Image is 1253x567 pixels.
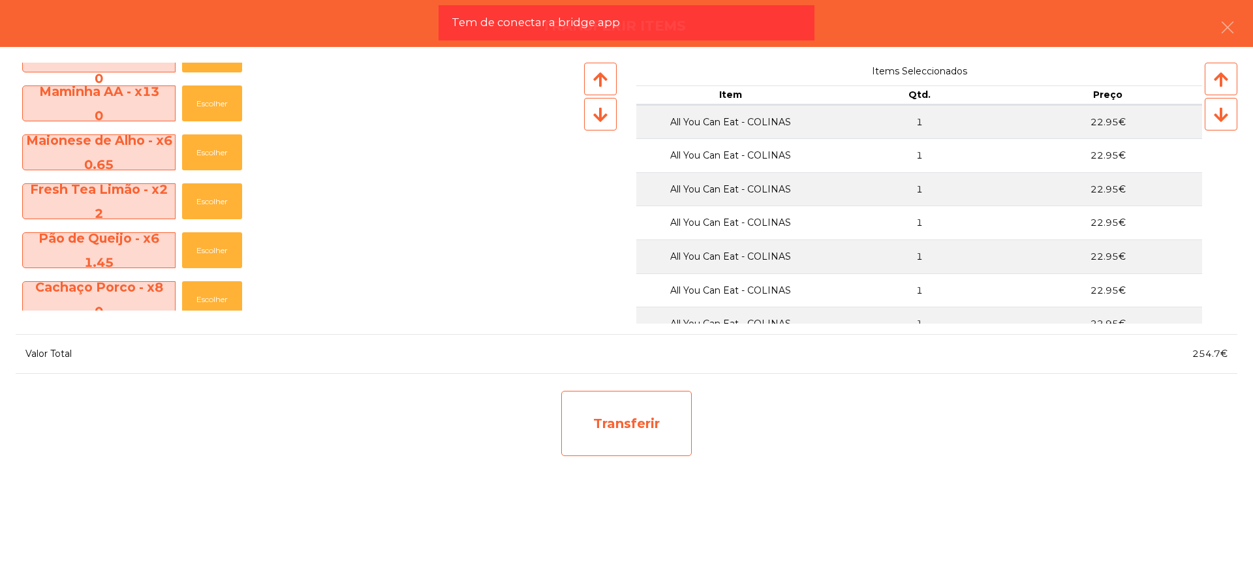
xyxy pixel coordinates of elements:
button: Escolher [182,134,242,170]
span: Tem de conectar a bridge app [452,14,620,31]
button: Escolher [182,85,242,121]
td: 1 [825,239,1013,273]
span: Fresh Tea Limão - x2 [23,177,175,225]
td: 22.95€ [1013,172,1202,206]
th: Qtd. [825,85,1013,105]
button: Escolher [182,183,242,219]
td: 1 [825,206,1013,239]
td: 22.95€ [1013,206,1202,239]
span: 254.7€ [1192,348,1228,360]
span: Maminha AA - x13 [23,80,175,127]
td: 1 [825,138,1013,172]
td: All You Can Eat - COLINAS [636,307,825,341]
button: Escolher [182,232,242,268]
span: Cachaço Porco - x8 [23,275,175,323]
td: All You Can Eat - COLINAS [636,206,825,239]
td: 1 [825,273,1013,307]
td: All You Can Eat - COLINAS [636,273,825,307]
div: 0 [23,67,175,90]
td: 22.95€ [1013,138,1202,172]
td: 22.95€ [1013,105,1202,139]
span: Maionese de Alho - x6 [23,129,175,176]
div: 0 [23,104,175,127]
div: 0.65 [23,153,175,176]
td: 1 [825,307,1013,341]
button: Escolher [182,281,242,317]
td: 1 [825,105,1013,139]
td: 1 [825,172,1013,206]
td: All You Can Eat - COLINAS [636,172,825,206]
div: 1.45 [23,251,175,274]
td: All You Can Eat - COLINAS [636,239,825,273]
th: Preço [1013,85,1202,105]
span: Valor Total [25,348,72,360]
td: 22.95€ [1013,273,1202,307]
span: Items Seleccionados [636,63,1202,80]
div: Transferir [561,391,692,456]
td: All You Can Eat - COLINAS [636,105,825,139]
td: All You Can Eat - COLINAS [636,138,825,172]
th: Item [636,85,825,105]
td: 22.95€ [1013,307,1202,341]
div: 0 [23,299,175,323]
span: Pão de Queijo - x6 [23,226,175,274]
div: 2 [23,202,175,225]
td: 22.95€ [1013,239,1202,273]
